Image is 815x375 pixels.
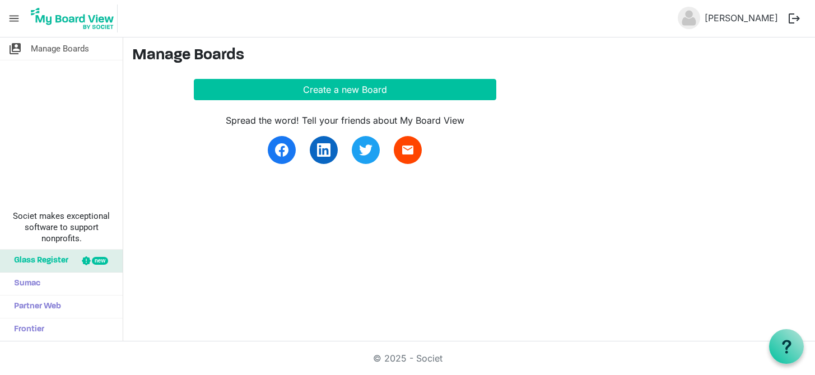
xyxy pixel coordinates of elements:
img: My Board View Logo [27,4,118,32]
img: facebook.svg [275,143,288,157]
span: email [401,143,415,157]
a: [PERSON_NAME] [700,7,783,29]
div: new [92,257,108,265]
img: no-profile-picture.svg [678,7,700,29]
h3: Manage Boards [132,46,806,65]
span: menu [3,8,25,29]
button: logout [783,7,806,30]
span: Manage Boards [31,37,89,60]
a: © 2025 - Societ [373,353,443,364]
a: email [394,136,422,164]
div: Spread the word! Tell your friends about My Board View [194,114,496,127]
button: Create a new Board [194,79,496,100]
span: Glass Register [8,250,68,272]
span: Partner Web [8,296,61,318]
span: Frontier [8,318,44,341]
a: My Board View Logo [27,4,122,32]
img: linkedin.svg [317,143,330,157]
span: switch_account [8,37,22,60]
span: Sumac [8,273,40,295]
span: Societ makes exceptional software to support nonprofits. [5,210,118,244]
img: twitter.svg [359,143,372,157]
